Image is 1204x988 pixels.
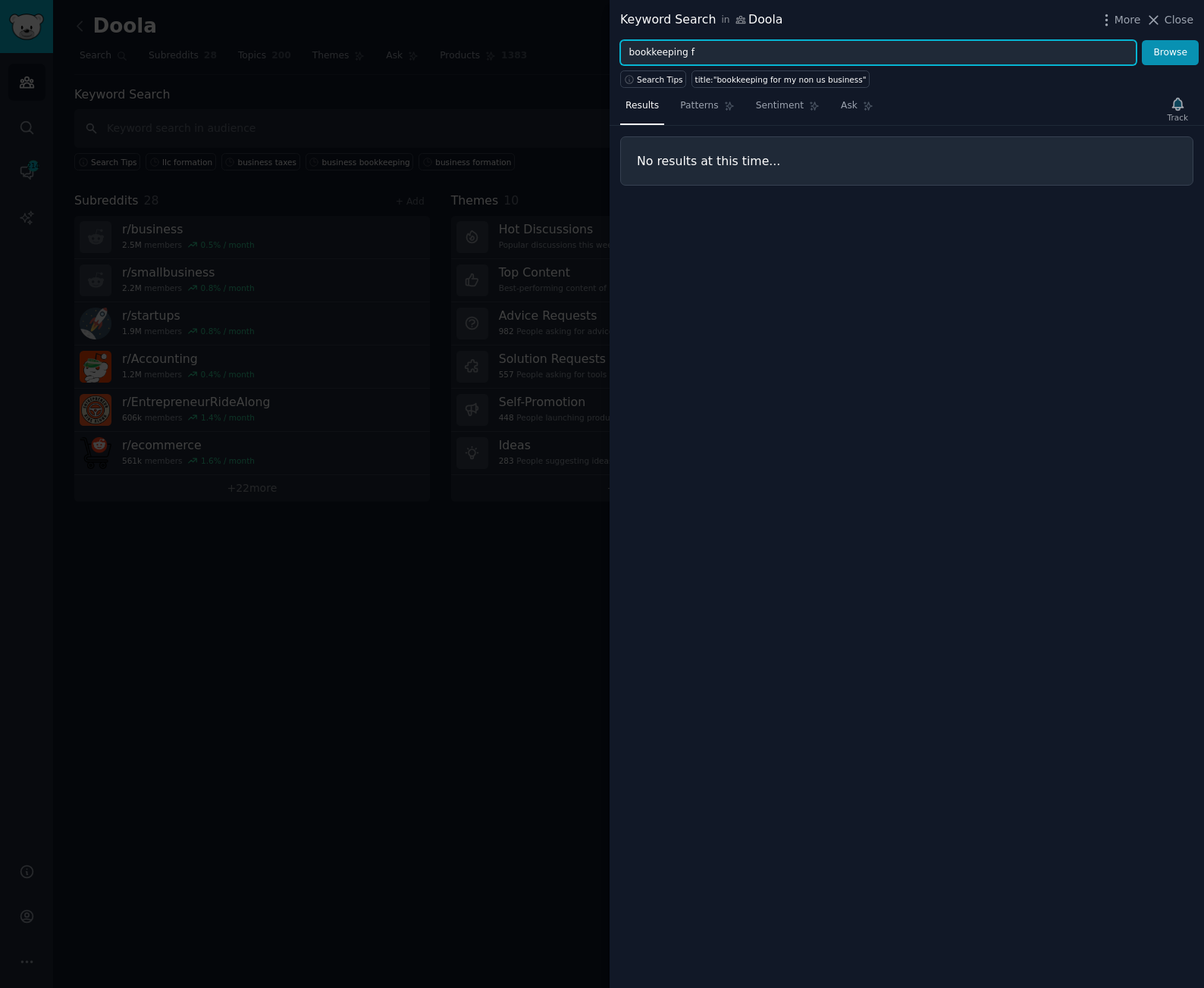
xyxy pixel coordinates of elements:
button: More [1099,12,1141,28]
div: title:"bookkeeping for my non us business" [695,74,867,85]
a: Results [620,94,664,125]
span: Close [1165,12,1193,28]
button: Search Tips [620,70,686,88]
h3: No results at this time... [637,153,1177,169]
span: Patterns [680,99,718,113]
span: More [1115,12,1141,28]
span: Results [626,99,659,113]
a: Patterns [675,94,739,125]
span: Ask [841,99,858,113]
span: in [721,14,729,27]
span: Search Tips [637,74,683,85]
a: Ask [836,94,879,125]
div: Keyword Search Doola [620,11,783,30]
button: Close [1146,12,1193,28]
a: title:"bookkeeping for my non us business" [691,70,870,88]
a: Sentiment [751,94,825,125]
input: Try a keyword related to your business [620,40,1137,66]
span: Sentiment [756,99,804,113]
button: Browse [1142,40,1199,66]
